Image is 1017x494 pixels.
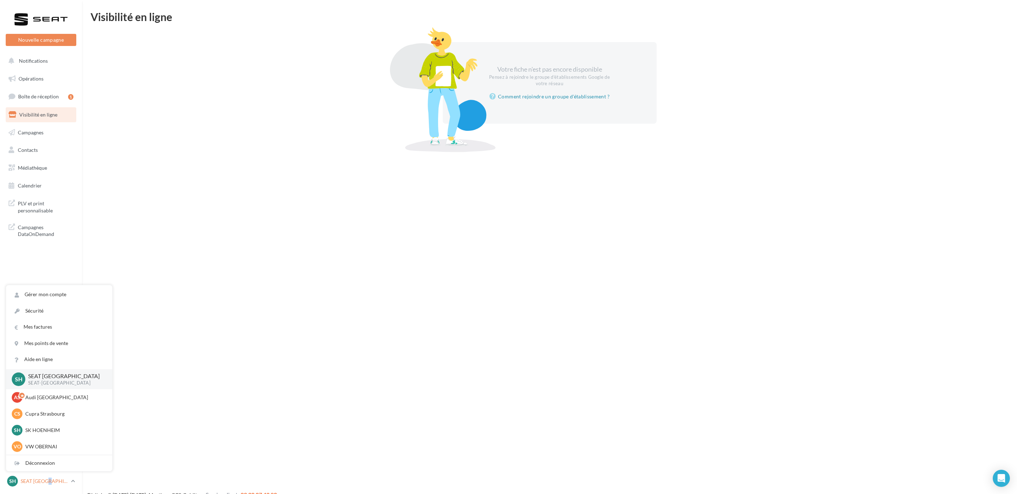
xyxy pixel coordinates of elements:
[6,287,112,303] a: Gérer mon compte
[18,222,73,238] span: Campagnes DataOnDemand
[6,455,112,471] div: Déconnexion
[4,143,78,158] a: Contacts
[15,375,22,383] span: SH
[4,160,78,175] a: Médiathèque
[4,71,78,86] a: Opérations
[488,74,611,87] div: Pensez à rejoindre le groupe d'établissements Google de votre réseau
[18,182,42,189] span: Calendrier
[28,380,101,386] p: SEAT-[GEOGRAPHIC_DATA]
[91,11,1008,22] div: Visibilité en ligne
[4,196,78,217] a: PLV et print personnalisable
[993,470,1010,487] div: Open Intercom Messenger
[4,107,78,122] a: Visibilité en ligne
[25,427,104,434] p: SK HOENHEIM
[4,178,78,193] a: Calendrier
[6,319,112,335] a: Mes factures
[6,335,112,351] a: Mes points de vente
[25,443,104,450] p: VW OBERNAI
[25,410,104,417] p: Cupra Strasbourg
[19,112,57,118] span: Visibilité en ligne
[6,474,76,488] a: SH SEAT [GEOGRAPHIC_DATA]
[25,394,104,401] p: Audi [GEOGRAPHIC_DATA]
[14,394,20,401] span: AS
[21,478,68,485] p: SEAT [GEOGRAPHIC_DATA]
[9,478,16,485] span: SH
[68,94,73,100] div: 1
[18,93,59,99] span: Boîte de réception
[6,34,76,46] button: Nouvelle campagne
[4,125,78,140] a: Campagnes
[19,76,43,82] span: Opérations
[4,89,78,104] a: Boîte de réception1
[4,220,78,241] a: Campagnes DataOnDemand
[6,351,112,367] a: Aide en ligne
[19,58,48,64] span: Notifications
[18,129,43,135] span: Campagnes
[18,147,38,153] span: Contacts
[489,92,610,101] a: Comment rejoindre un groupe d'établissement ?
[488,65,611,87] div: Votre fiche n'est pas encore disponible
[14,427,21,434] span: SH
[14,443,21,450] span: VO
[6,303,112,319] a: Sécurité
[18,165,47,171] span: Médiathèque
[18,199,73,214] span: PLV et print personnalisable
[14,410,20,417] span: CS
[4,53,75,68] button: Notifications
[28,372,101,380] p: SEAT [GEOGRAPHIC_DATA]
